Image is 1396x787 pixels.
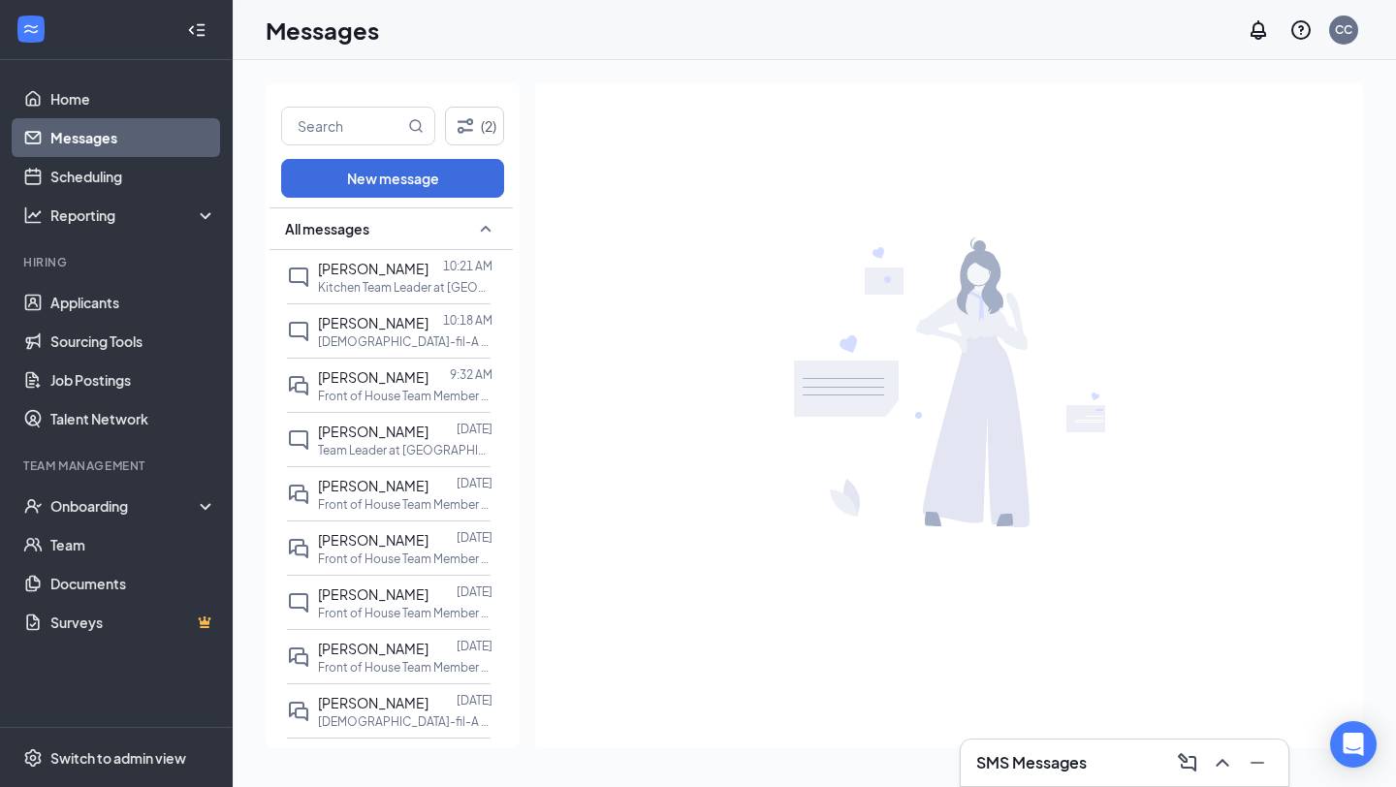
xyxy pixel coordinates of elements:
[1172,747,1203,778] button: ComposeMessage
[318,713,492,730] p: [DEMOGRAPHIC_DATA]-fil-A Daytime Team Member at [GEOGRAPHIC_DATA]
[457,583,492,600] p: [DATE]
[408,118,424,134] svg: MagnifyingGlass
[187,20,206,40] svg: Collapse
[450,366,492,383] p: 9:32 AM
[318,442,492,458] p: Team Leader at [GEOGRAPHIC_DATA]
[318,640,428,657] span: [PERSON_NAME]
[50,564,216,603] a: Documents
[318,368,428,386] span: [PERSON_NAME]
[474,217,497,240] svg: SmallChevronUp
[318,551,492,567] p: Front of House Team Member at [GEOGRAPHIC_DATA]
[287,483,310,506] svg: DoubleChat
[281,159,504,198] button: New message
[23,457,212,474] div: Team Management
[287,537,310,560] svg: DoubleChat
[287,591,310,614] svg: ChatInactive
[318,694,428,711] span: [PERSON_NAME]
[1246,751,1269,774] svg: Minimize
[318,279,492,296] p: Kitchen Team Leader at [GEOGRAPHIC_DATA]
[287,428,310,452] svg: ChatInactive
[50,361,216,399] a: Job Postings
[287,320,310,343] svg: ChatInactive
[1289,18,1313,42] svg: QuestionInfo
[976,752,1087,773] h3: SMS Messages
[457,421,492,437] p: [DATE]
[21,19,41,39] svg: WorkstreamLogo
[287,374,310,397] svg: DoubleChat
[1335,21,1352,38] div: CC
[318,260,428,277] span: [PERSON_NAME]
[50,79,216,118] a: Home
[50,205,217,225] div: Reporting
[318,423,428,440] span: [PERSON_NAME]
[266,14,379,47] h1: Messages
[285,219,369,238] span: All messages
[50,399,216,438] a: Talent Network
[1242,747,1273,778] button: Minimize
[318,314,428,331] span: [PERSON_NAME]
[318,659,492,676] p: Front of House Team Member at [GEOGRAPHIC_DATA]
[287,645,310,669] svg: DoubleChat
[318,388,492,404] p: Front of House Team Member at [GEOGRAPHIC_DATA]
[318,585,428,603] span: [PERSON_NAME]
[318,333,492,350] p: [DEMOGRAPHIC_DATA]-fil-A Daytime Team Member at [GEOGRAPHIC_DATA]
[318,605,492,621] p: Front of House Team Member at [GEOGRAPHIC_DATA]
[443,258,492,274] p: 10:21 AM
[50,496,200,516] div: Onboarding
[454,114,477,138] svg: Filter
[282,108,404,144] input: Search
[287,266,310,289] svg: ChatInactive
[287,700,310,723] svg: DoubleChat
[443,312,492,329] p: 10:18 AM
[318,477,428,494] span: [PERSON_NAME]
[23,254,212,270] div: Hiring
[23,748,43,768] svg: Settings
[445,107,504,145] button: Filter (2)
[50,118,216,157] a: Messages
[318,496,492,513] p: Front of House Team Member at [GEOGRAPHIC_DATA]
[1330,721,1377,768] div: Open Intercom Messenger
[50,603,216,642] a: SurveysCrown
[23,496,43,516] svg: UserCheck
[457,529,492,546] p: [DATE]
[457,475,492,491] p: [DATE]
[1211,751,1234,774] svg: ChevronUp
[457,638,492,654] p: [DATE]
[50,322,216,361] a: Sourcing Tools
[50,157,216,196] a: Scheduling
[23,205,43,225] svg: Analysis
[457,692,492,708] p: [DATE]
[50,525,216,564] a: Team
[1207,747,1238,778] button: ChevronUp
[1176,751,1199,774] svg: ComposeMessage
[457,746,492,763] p: [DATE]
[50,748,186,768] div: Switch to admin view
[50,283,216,322] a: Applicants
[318,531,428,549] span: [PERSON_NAME]
[1247,18,1270,42] svg: Notifications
